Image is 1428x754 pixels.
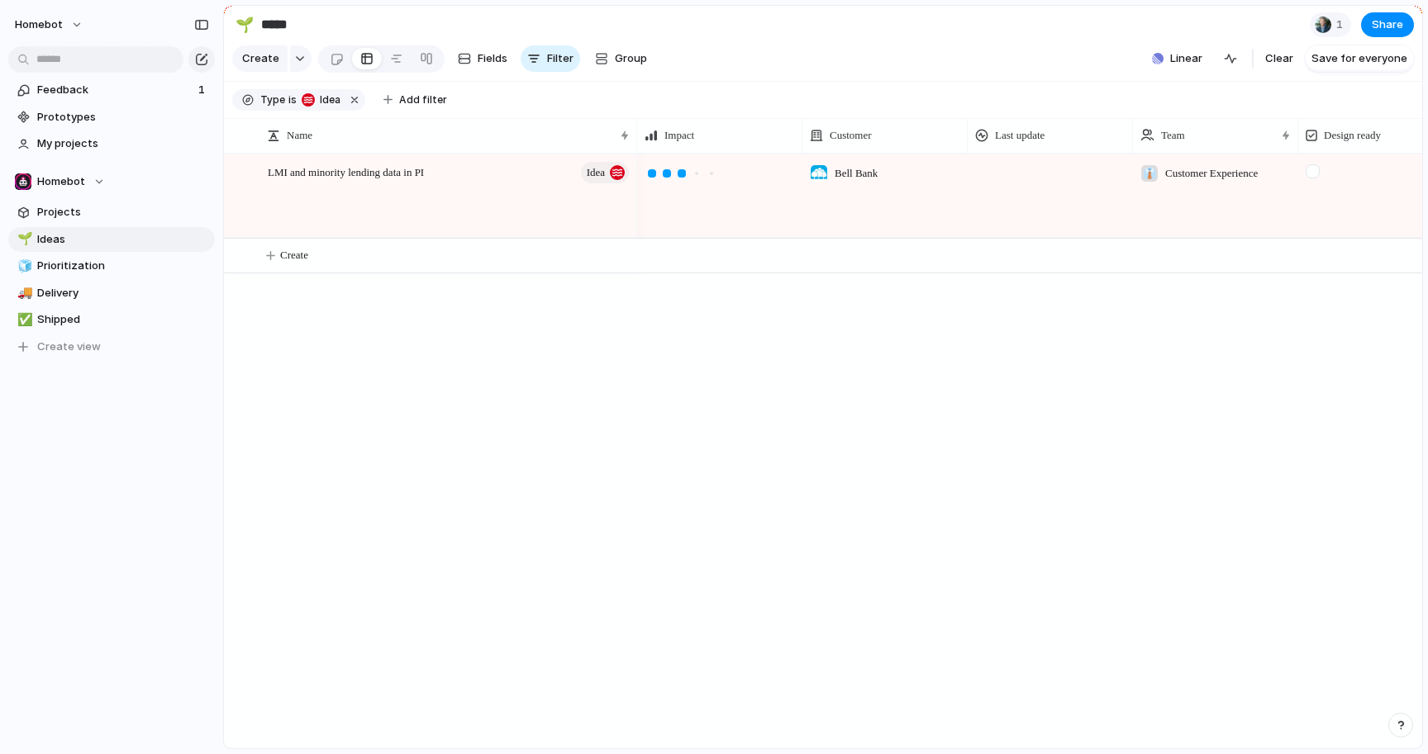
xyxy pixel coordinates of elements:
a: 🚚Delivery [8,281,215,306]
span: Shipped [37,311,209,328]
span: Bell Bank [835,165,878,182]
span: 1 [1336,17,1348,33]
a: My projects [8,131,215,156]
button: 🚚 [15,285,31,301]
span: Design ready [1324,127,1381,144]
span: Name [287,127,312,144]
span: Filter [547,50,574,67]
span: 1 [198,82,208,98]
a: 🌱Ideas [8,227,215,252]
div: 🚚 [17,283,29,302]
span: Type [260,92,285,107]
span: Team [1161,127,1185,144]
span: Idea [315,92,340,107]
span: Last update [995,127,1045,144]
span: Create [242,50,279,67]
span: Idea [587,161,605,184]
span: is [288,92,297,107]
span: Customer Experience [1165,165,1258,182]
span: LMI and minority lending data in PI [268,162,424,181]
a: 🧊Prioritization [8,254,215,278]
span: Ideas [37,231,209,248]
button: ✅ [15,311,31,328]
span: Group [615,50,647,67]
button: Add filter [374,88,457,111]
a: Prototypes [8,105,215,130]
span: Impact [664,127,694,144]
a: Projects [8,200,215,225]
button: Fields [451,45,514,72]
button: Create view [8,334,215,359]
span: Homebot [37,173,85,190]
span: Prototypes [37,109,209,126]
span: Delivery [37,285,209,301]
div: 🌱 [236,13,254,36]
span: Prioritization [37,258,209,274]
button: Idea [581,162,629,183]
span: Create view [37,339,101,355]
a: ✅Shipped [8,307,215,332]
div: 👔 [1141,165,1158,182]
button: Homebot [8,169,215,194]
button: Group [587,45,655,72]
span: Add filter [399,92,447,107]
span: Create [280,247,308,263]
button: Idea [298,91,344,109]
div: 🌱 [17,230,29,249]
button: Clear [1259,45,1300,72]
span: Share [1372,17,1403,33]
button: Create [232,45,288,72]
button: 🌱 [15,231,31,248]
button: Linear [1145,46,1209,71]
div: ✅ [17,311,29,330]
button: 🧊 [15,258,31,274]
a: Feedback1 [8,78,215,102]
span: Fields [478,50,507,67]
button: 🌱 [231,12,258,38]
span: Save for everyone [1311,50,1407,67]
button: Filter [521,45,580,72]
span: Homebot [15,17,63,33]
button: Homebot [7,12,92,38]
div: 🧊 [17,257,29,276]
button: Save for everyone [1305,45,1414,72]
span: Projects [37,204,209,221]
span: Customer [830,127,872,144]
button: Share [1361,12,1414,37]
span: My projects [37,135,209,152]
span: Feedback [37,82,193,98]
span: Linear [1170,50,1202,67]
button: is [285,91,300,109]
span: Clear [1265,50,1293,67]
